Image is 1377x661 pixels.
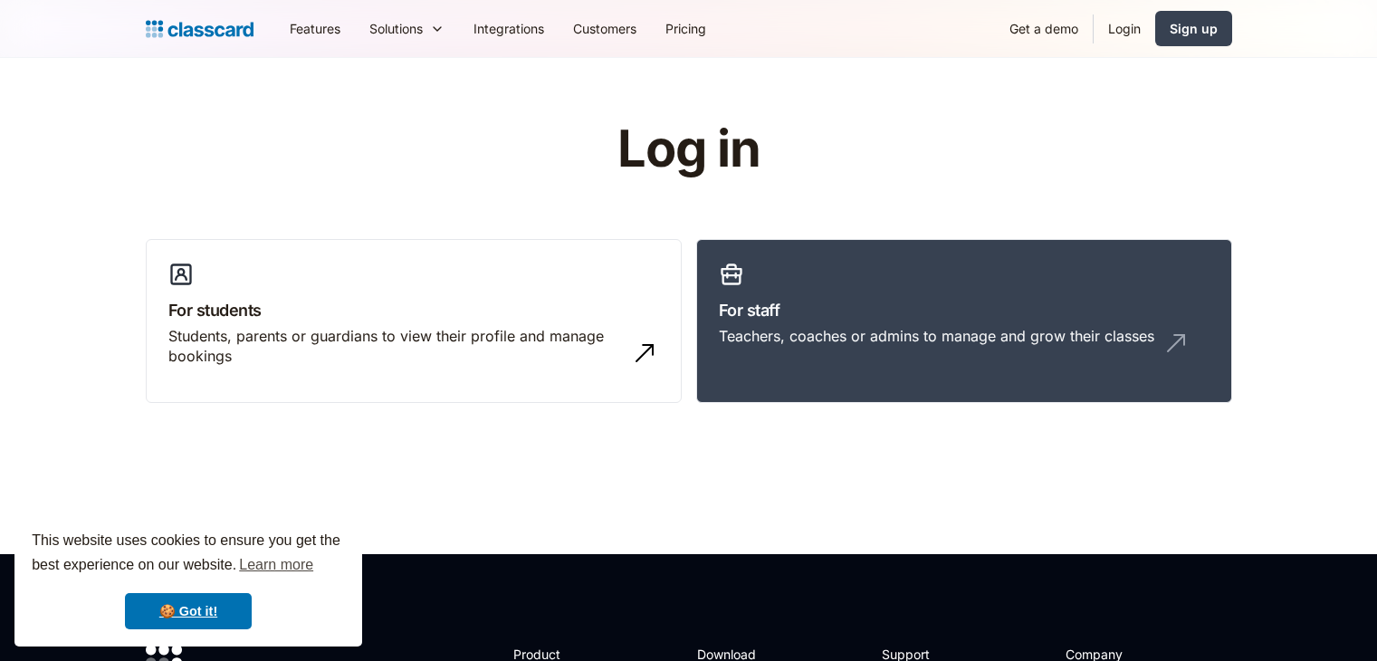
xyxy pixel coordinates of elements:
a: dismiss cookie message [125,593,252,629]
h1: Log in [401,121,976,177]
span: This website uses cookies to ensure you get the best experience on our website. [32,530,345,579]
a: Features [275,8,355,49]
a: For studentsStudents, parents or guardians to view their profile and manage bookings [146,239,682,404]
h3: For staff [719,298,1210,322]
div: Solutions [355,8,459,49]
a: Customers [559,8,651,49]
a: learn more about cookies [236,551,316,579]
a: Get a demo [995,8,1093,49]
a: Integrations [459,8,559,49]
a: home [146,16,253,42]
h3: For students [168,298,659,322]
a: For staffTeachers, coaches or admins to manage and grow their classes [696,239,1232,404]
div: Sign up [1170,19,1218,38]
a: Login [1094,8,1155,49]
div: Solutions [369,19,423,38]
div: cookieconsent [14,513,362,647]
div: Students, parents or guardians to view their profile and manage bookings [168,326,623,367]
a: Pricing [651,8,721,49]
a: Sign up [1155,11,1232,46]
div: Teachers, coaches or admins to manage and grow their classes [719,326,1154,346]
